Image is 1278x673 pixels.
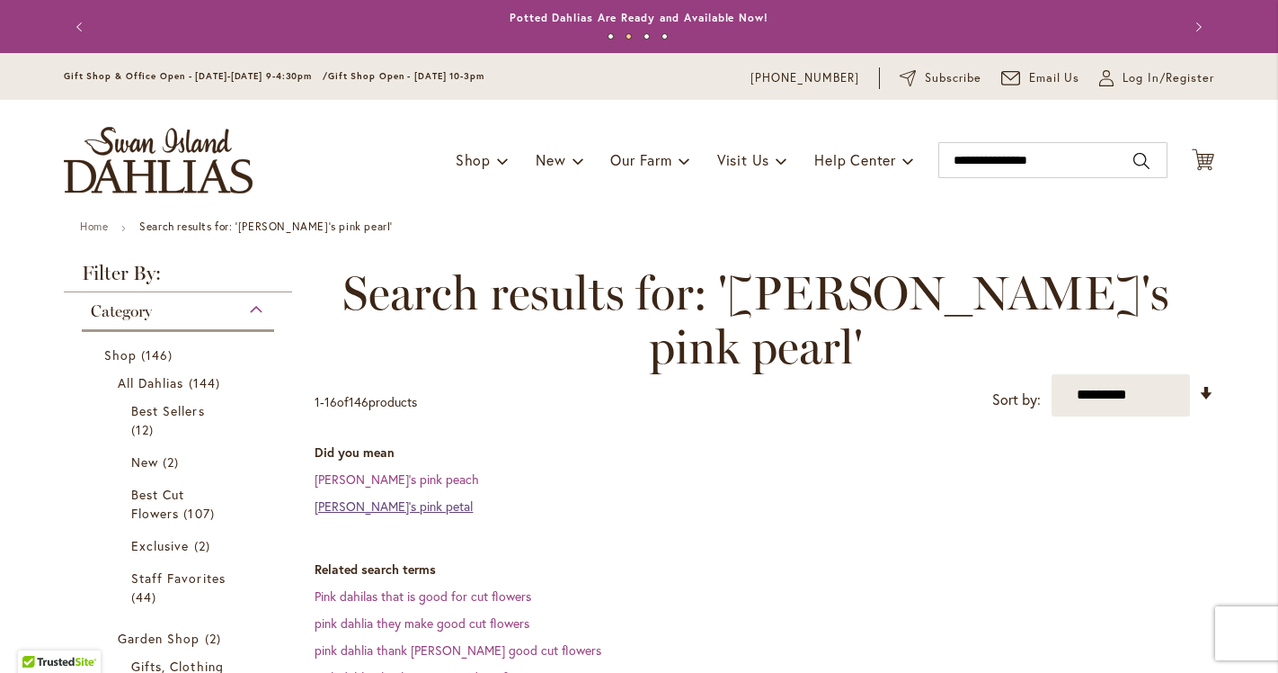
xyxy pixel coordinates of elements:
[163,453,183,471] span: 2
[315,588,531,605] a: Pink dahilas that is good for cut flowers
[315,642,601,659] a: pink dahlia thank [PERSON_NAME] good cut flowers
[315,498,473,515] a: [PERSON_NAME]'s pink petal
[64,70,328,82] span: Gift Shop & Office Open - [DATE]-[DATE] 9-4:30pm /
[118,630,200,647] span: Garden Shop
[131,420,158,439] span: 12
[131,485,229,523] a: Best Cut Flowers
[324,393,337,410] span: 16
[1123,69,1214,87] span: Log In/Register
[91,301,152,321] span: Category
[139,220,393,233] strong: Search results for: '[PERSON_NAME]'s pink pearl'
[64,127,253,193] a: store logo
[608,33,614,40] button: 1 of 4
[643,33,650,40] button: 3 of 4
[131,402,205,419] span: Best Sellers
[315,561,1214,579] dt: Related search terms
[1178,9,1214,45] button: Next
[661,33,668,40] button: 4 of 4
[131,453,158,471] span: New
[131,570,226,587] span: Staff Favorites
[1029,69,1080,87] span: Email Us
[510,11,768,24] a: Potted Dahlias Are Ready and Available Now!
[64,9,100,45] button: Previous
[750,69,859,87] a: [PHONE_NUMBER]
[131,588,161,606] span: 44
[1001,69,1080,87] a: Email Us
[104,346,137,363] span: Shop
[315,388,417,417] p: - of products
[536,150,565,169] span: New
[194,536,215,555] span: 2
[118,373,243,392] a: All Dahlias
[118,629,243,648] a: Garden Shop
[1099,69,1214,87] a: Log In/Register
[131,486,184,522] span: Best Cut Flowers
[183,504,218,523] span: 107
[315,615,529,632] a: pink dahlia they make good cut flowers
[610,150,671,169] span: Our Farm
[717,150,769,169] span: Visit Us
[205,629,226,648] span: 2
[315,444,1214,462] dt: Did you mean
[141,345,177,364] span: 146
[80,220,108,233] a: Home
[131,453,229,471] a: New
[131,536,229,555] a: Exclusive
[13,609,64,660] iframe: Launch Accessibility Center
[814,150,896,169] span: Help Center
[992,383,1041,417] label: Sort by:
[131,401,229,439] a: Best Sellers
[456,150,491,169] span: Shop
[315,266,1196,374] span: Search results for: '[PERSON_NAME]'s pink pearl'
[315,393,320,410] span: 1
[626,33,632,40] button: 2 of 4
[131,537,189,554] span: Exclusive
[328,70,484,82] span: Gift Shop Open - [DATE] 10-3pm
[925,69,981,87] span: Subscribe
[189,373,225,392] span: 144
[118,374,184,391] span: All Dahlias
[315,471,479,488] a: [PERSON_NAME]'s pink peach
[900,69,981,87] a: Subscribe
[64,264,292,292] strong: Filter By:
[131,569,229,606] a: Staff Favorites
[349,393,368,410] span: 146
[104,345,256,364] a: Shop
